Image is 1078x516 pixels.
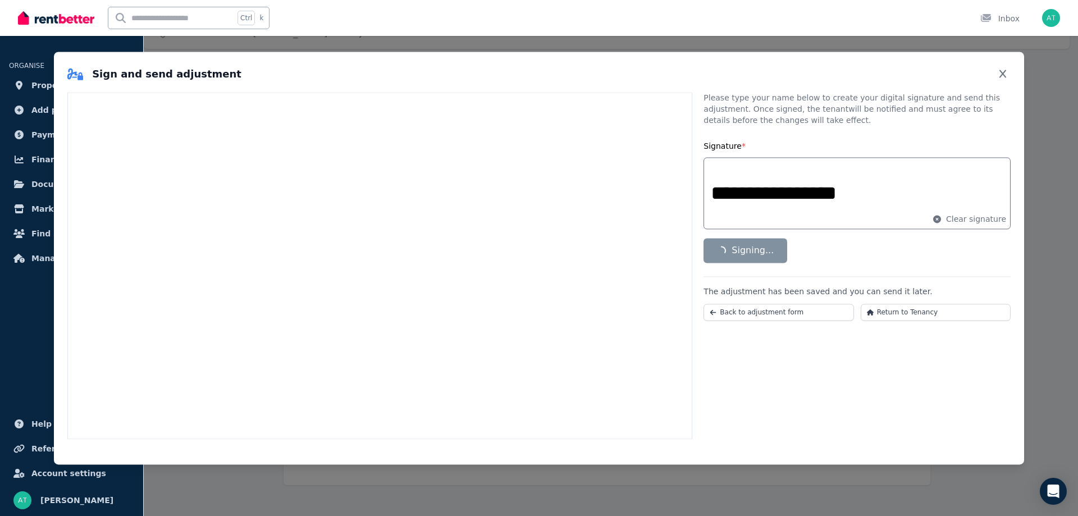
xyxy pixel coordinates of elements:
button: Clear signature [933,213,1006,225]
button: Signing... [704,238,787,263]
span: Back to adjustment form [720,308,803,317]
button: Return to Tenancy [861,304,1011,321]
button: Close [995,65,1011,83]
span: Signing... [732,244,774,257]
p: The adjustment has been saved and you can send it later. [704,286,1011,297]
p: Please type your name below to create your digital signature and send this adjustment. Once signe... [704,92,1011,126]
label: Signature [704,141,746,150]
button: Back to adjustment form [704,304,853,321]
h2: Sign and send adjustment [67,66,241,82]
span: Return to Tenancy [877,308,938,317]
